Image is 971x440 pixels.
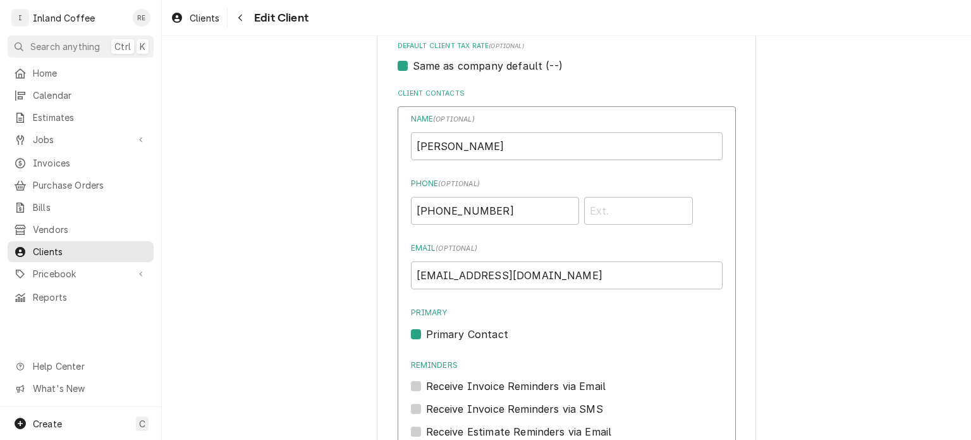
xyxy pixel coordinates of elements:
[8,107,154,128] a: Estimates
[33,201,147,214] span: Bills
[426,424,612,439] label: Receive Estimate Reminders via Email
[411,113,723,125] label: Name
[33,111,147,124] span: Estimates
[398,89,736,99] label: Client Contacts
[8,219,154,240] a: Vendors
[426,327,508,342] label: Primary Contact
[33,360,146,373] span: Help Center
[8,175,154,196] a: Purchase Orders
[133,9,150,27] div: RE
[190,11,219,25] span: Clients
[8,63,154,84] a: Home
[413,58,563,73] label: Same as company default (--)
[33,267,128,280] span: Pricebook
[426,401,603,417] label: Receive Invoice Reminders via SMS
[411,178,723,189] label: Phone
[426,379,606,394] label: Receive Invoice Reminders via Email
[230,8,250,28] button: Navigate back
[8,287,154,308] a: Reports
[114,40,131,53] span: Ctrl
[489,42,524,49] span: (optional)
[436,244,477,253] span: ( optional )
[140,40,145,53] span: K
[11,9,29,27] div: I
[33,11,95,25] div: Inland Coffee
[8,153,154,173] a: Invoices
[133,9,150,27] div: Ruth Easley's Avatar
[398,41,736,51] label: Default Client Tax Rate
[584,197,693,225] input: Ext.
[33,156,147,170] span: Invoices
[139,417,145,431] span: C
[166,8,224,28] a: Clients
[411,178,723,225] div: Phone
[30,40,100,53] span: Search anything
[250,9,308,27] span: Edit Client
[8,35,154,58] button: Search anythingCtrlK
[438,180,480,188] span: ( optional )
[33,89,147,102] span: Calendar
[33,245,147,258] span: Clients
[8,356,154,377] a: Go to Help Center
[411,307,723,318] label: Primary
[8,85,154,106] a: Calendar
[411,242,723,254] label: Email
[8,263,154,284] a: Go to Pricebook
[8,241,154,262] a: Clients
[33,291,147,304] span: Reports
[411,197,579,225] input: Number
[33,382,146,395] span: What's New
[411,242,723,289] div: Email
[8,129,154,150] a: Go to Jobs
[411,307,723,341] div: Primary
[8,378,154,399] a: Go to What's New
[33,418,62,429] span: Create
[33,133,128,146] span: Jobs
[8,197,154,218] a: Bills
[433,115,475,123] span: ( optional )
[33,66,147,80] span: Home
[33,223,147,236] span: Vendors
[411,113,723,160] div: Name
[33,179,147,192] span: Purchase Orders
[398,41,736,73] div: Default Client Tax Rate
[411,360,723,394] div: Reminders
[411,360,723,371] label: Reminders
